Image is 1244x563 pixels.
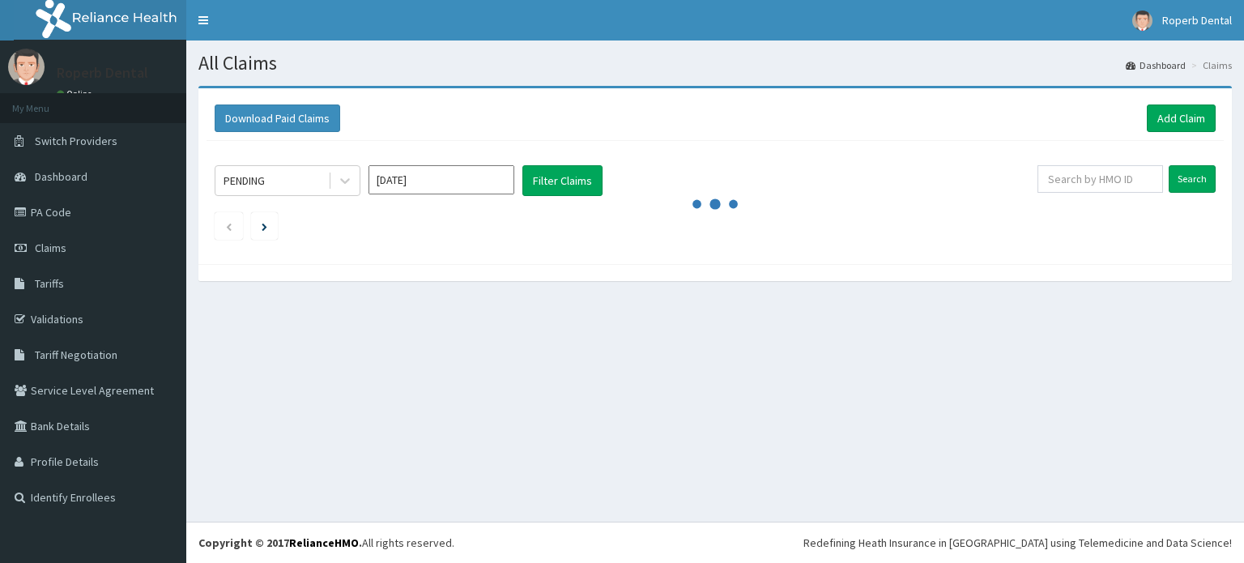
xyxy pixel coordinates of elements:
[186,522,1244,563] footer: All rights reserved.
[198,53,1232,74] h1: All Claims
[691,180,739,228] svg: audio-loading
[57,66,148,80] p: Roperb Dental
[289,535,359,550] a: RelianceHMO
[1147,104,1216,132] a: Add Claim
[8,49,45,85] img: User Image
[35,276,64,291] span: Tariffs
[1162,13,1232,28] span: Roperb Dental
[1037,165,1163,193] input: Search by HMO ID
[35,348,117,362] span: Tariff Negotiation
[1187,58,1232,72] li: Claims
[262,219,267,233] a: Next page
[198,535,362,550] strong: Copyright © 2017 .
[57,88,96,100] a: Online
[1132,11,1152,31] img: User Image
[1169,165,1216,193] input: Search
[215,104,340,132] button: Download Paid Claims
[1126,58,1186,72] a: Dashboard
[803,535,1232,551] div: Redefining Heath Insurance in [GEOGRAPHIC_DATA] using Telemedicine and Data Science!
[35,241,66,255] span: Claims
[224,173,265,189] div: PENDING
[369,165,514,194] input: Select Month and Year
[225,219,232,233] a: Previous page
[35,169,87,184] span: Dashboard
[35,134,117,148] span: Switch Providers
[522,165,603,196] button: Filter Claims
